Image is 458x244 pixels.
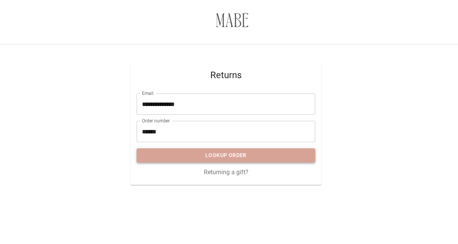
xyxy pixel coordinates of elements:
[204,169,248,176] a: Returning a gift?
[137,148,315,162] button: Lookup Order
[142,90,154,96] label: Email
[216,6,248,39] img: 3671f2-3.myshopify.com-a63cb35b-e478-4aa6-86b9-acdf2590cc8d
[137,69,315,81] span: Returns
[142,117,170,124] label: Order number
